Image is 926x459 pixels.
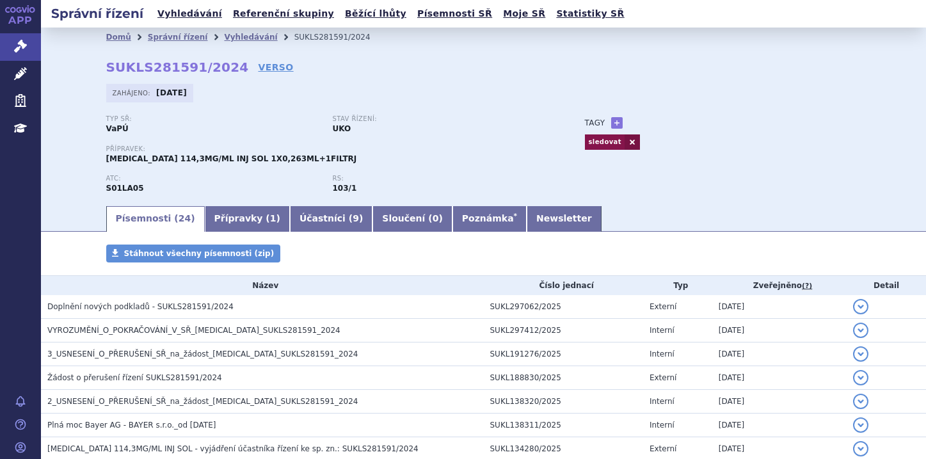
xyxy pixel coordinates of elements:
a: Písemnosti (24) [106,206,205,232]
a: Vyhledávání [224,33,277,42]
span: 1 [270,213,276,223]
p: Stav řízení: [333,115,547,123]
a: Sloučení (0) [372,206,452,232]
a: Moje SŘ [499,5,549,22]
span: Interní [650,350,675,358]
span: EYLEA 114,3MG/ML INJ SOL - vyjádření účastníka řízení ke sp. zn.: SUKLS281591/2024 [47,444,419,453]
a: Vyhledávání [154,5,226,22]
a: + [611,117,623,129]
strong: [DATE] [156,88,187,97]
td: SUKL188830/2025 [484,366,643,390]
a: Správní řízení [148,33,208,42]
h3: Tagy [585,115,605,131]
td: [DATE] [712,295,847,319]
td: [DATE] [712,414,847,437]
button: detail [853,417,868,433]
span: 2_USNESENÍ_O_PŘERUŠENÍ_SŘ_na_žádost_EYLEA_SUKLS281591_2024 [47,397,358,406]
span: 3_USNESENÍ_O_PŘERUŠENÍ_SŘ_na_žádost_EYLEA_SUKLS281591_2024 [47,350,358,358]
span: Externí [650,373,676,382]
a: Písemnosti SŘ [413,5,496,22]
a: Newsletter [527,206,602,232]
span: [MEDICAL_DATA] 114,3MG/ML INJ SOL 1X0,263ML+1FILTRJ [106,154,357,163]
p: Typ SŘ: [106,115,320,123]
button: detail [853,394,868,409]
a: Přípravky (1) [205,206,290,232]
span: Interní [650,397,675,406]
strong: UKO [333,124,351,133]
td: SUKL138311/2025 [484,414,643,437]
span: VYROZUMĚNÍ_O_POKRAČOVÁNÍ_V_SŘ_EYLEA_SUKLS281591_2024 [47,326,340,335]
strong: AFLIBERCEPT [106,184,144,193]
td: [DATE] [712,342,847,366]
td: [DATE] [712,390,847,414]
button: detail [853,441,868,456]
span: Interní [650,421,675,430]
span: Stáhnout všechny písemnosti (zip) [124,249,275,258]
span: 24 [179,213,191,223]
button: detail [853,370,868,385]
span: Externí [650,302,676,311]
strong: VaPÚ [106,124,129,133]
span: Plná moc Bayer AG - BAYER s.r.o._od 1.4.2025 [47,421,216,430]
td: SUKL191276/2025 [484,342,643,366]
button: detail [853,323,868,338]
p: ATC: [106,175,320,182]
td: SUKL297062/2025 [484,295,643,319]
a: sledovat [585,134,625,150]
th: Číslo jednací [484,276,643,295]
abbr: (?) [802,282,812,291]
td: [DATE] [712,366,847,390]
strong: látky k terapii věkem podmíněné makulární degenerace, lok. [333,184,357,193]
span: Zahájeno: [113,88,153,98]
th: Typ [643,276,712,295]
td: [DATE] [712,319,847,342]
th: Detail [847,276,926,295]
a: Běžící lhůty [341,5,410,22]
span: Interní [650,326,675,335]
a: Domů [106,33,131,42]
button: detail [853,346,868,362]
p: Přípravek: [106,145,559,153]
strong: SUKLS281591/2024 [106,60,249,75]
td: SUKL138320/2025 [484,390,643,414]
span: Doplnění nových podkladů - SUKLS281591/2024 [47,302,234,311]
span: Externí [650,444,676,453]
th: Zveřejněno [712,276,847,295]
button: detail [853,299,868,314]
h2: Správní řízení [41,4,154,22]
li: SUKLS281591/2024 [294,28,387,47]
a: Referenční skupiny [229,5,338,22]
a: Statistiky SŘ [552,5,628,22]
a: Poznámka* [452,206,527,232]
span: Žádost o přerušení řízení SUKLS281591/2024 [47,373,222,382]
span: 9 [353,213,359,223]
p: RS: [333,175,547,182]
span: 0 [433,213,439,223]
a: Stáhnout všechny písemnosti (zip) [106,245,281,262]
td: SUKL297412/2025 [484,319,643,342]
a: Účastníci (9) [290,206,372,232]
th: Název [41,276,484,295]
a: VERSO [258,61,293,74]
